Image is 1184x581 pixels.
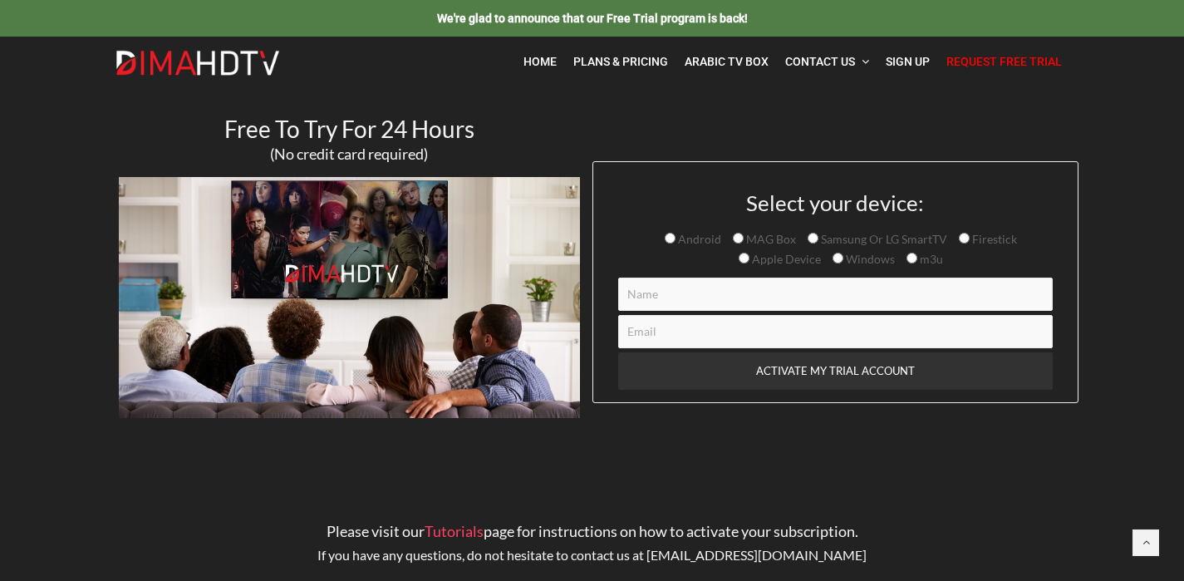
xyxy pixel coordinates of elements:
span: Windows [843,252,895,266]
span: MAG Box [744,232,796,246]
span: We're glad to announce that our Free Trial program is back! [437,12,748,25]
span: Android [676,232,721,246]
a: Contact Us [777,45,877,79]
input: ACTIVATE MY TRIAL ACCOUNT [618,352,1053,390]
span: Please visit our page for instructions on how to activate your subscription. [327,522,858,540]
span: Samsung Or LG SmartTV [818,232,947,246]
span: Apple Device [749,252,821,266]
input: Firestick [959,233,970,244]
a: We're glad to announce that our Free Trial program is back! [437,11,748,25]
a: Back to top [1132,529,1159,556]
span: Home [523,55,557,68]
a: Home [515,45,565,79]
form: Contact form [606,191,1065,402]
span: Sign Up [886,55,930,68]
input: Samsung Or LG SmartTV [808,233,818,244]
span: Free To Try For 24 Hours [224,115,474,143]
a: Request Free Trial [938,45,1070,79]
span: If you have any questions, do not hesitate to contact us at [EMAIL_ADDRESS][DOMAIN_NAME] [317,547,867,563]
input: Android [665,233,676,244]
span: Plans & Pricing [573,55,668,68]
img: Dima HDTV [115,50,281,76]
span: Arabic TV Box [685,55,769,68]
span: Contact Us [785,55,855,68]
span: (No credit card required) [270,145,428,163]
a: Plans & Pricing [565,45,676,79]
span: Request Free Trial [946,55,1062,68]
input: Email [618,315,1053,348]
a: Arabic TV Box [676,45,777,79]
a: Sign Up [877,45,938,79]
a: Tutorials [425,522,484,540]
span: Firestick [970,232,1017,246]
input: Windows [833,253,843,263]
input: m3u [906,253,917,263]
span: m3u [917,252,943,266]
input: Apple Device [739,253,749,263]
input: Name [618,278,1053,311]
span: Select your device: [746,190,924,216]
input: MAG Box [733,233,744,244]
